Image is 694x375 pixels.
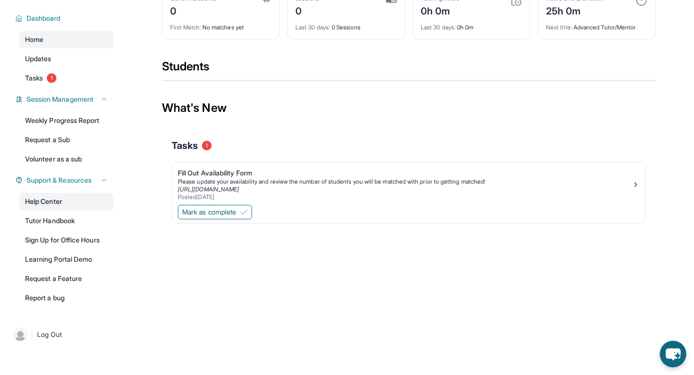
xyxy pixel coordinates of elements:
[19,31,114,48] a: Home
[23,94,108,104] button: Session Management
[37,330,62,339] span: Log Out
[19,131,114,148] a: Request a Sub
[27,175,92,185] span: Support & Resources
[295,2,320,18] div: 0
[172,139,198,152] span: Tasks
[178,168,632,178] div: Fill Out Availability Form
[19,193,114,210] a: Help Center
[172,162,645,203] a: Fill Out Availability FormPlease update your availability and review the number of students you w...
[19,50,114,67] a: Updates
[178,205,252,219] button: Mark as complete
[660,341,686,367] button: chat-button
[240,208,248,216] img: Mark as complete
[19,270,114,287] a: Request a Feature
[162,87,655,129] div: What's New
[19,231,114,249] a: Sign Up for Office Hours
[19,289,114,307] a: Report a bug
[19,112,114,129] a: Weekly Progress Report
[178,193,632,201] div: Posted [DATE]
[10,324,114,345] a: |Log Out
[19,69,114,87] a: Tasks1
[27,13,61,23] span: Dashboard
[25,73,43,83] span: Tasks
[162,59,655,80] div: Students
[546,24,572,31] span: Next title :
[19,251,114,268] a: Learning Portal Demo
[25,35,43,44] span: Home
[421,2,459,18] div: 0h 0m
[546,2,604,18] div: 25h 0m
[202,141,212,150] span: 1
[421,24,455,31] span: Last 30 days :
[170,18,271,31] div: No matches yet
[25,54,52,64] span: Updates
[19,150,114,168] a: Volunteer as a sub
[31,329,33,340] span: |
[170,2,216,18] div: 0
[178,186,239,193] a: [URL][DOMAIN_NAME]
[421,18,522,31] div: 0h 0m
[23,13,108,23] button: Dashboard
[23,175,108,185] button: Support & Resources
[546,18,647,31] div: Advanced Tutor/Mentor
[13,328,27,341] img: user-img
[182,207,236,217] span: Mark as complete
[295,18,397,31] div: 0 Sessions
[27,94,93,104] span: Session Management
[19,212,114,229] a: Tutor Handbook
[47,73,56,83] span: 1
[295,24,330,31] span: Last 30 days :
[178,178,632,186] div: Please update your availability and review the number of students you will be matched with prior ...
[170,24,201,31] span: First Match :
